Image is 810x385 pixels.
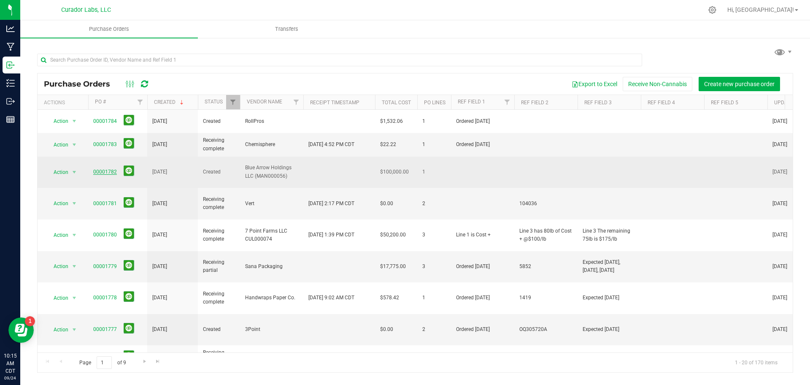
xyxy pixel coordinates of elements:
span: Line 1 is Cost + [456,231,509,239]
a: Created [154,99,185,105]
span: select [69,260,80,272]
span: [DATE] [772,263,787,271]
span: 1 - 20 of 170 items [728,356,784,369]
span: select [69,115,80,127]
iframe: Resource center unread badge [25,316,35,326]
span: $22.22 [380,141,396,149]
inline-svg: Inbound [6,61,15,69]
span: [DATE] [772,294,787,302]
inline-svg: Inventory [6,79,15,87]
button: Create new purchase order [699,77,780,91]
a: 00001783 [93,141,117,147]
span: [DATE] [152,325,167,333]
span: [DATE] [772,117,787,125]
a: PO Lines [424,100,445,106]
span: Ordered [DATE] [456,263,509,271]
span: [DATE] [152,294,167,302]
span: Action [46,166,69,178]
span: 5852 [519,263,572,271]
span: Transfers [264,25,310,33]
span: [DATE] [152,231,167,239]
span: [DATE] [152,117,167,125]
span: Handwraps Paper Co. [245,294,298,302]
span: Expected [DATE] [583,294,636,302]
span: RollPros [245,117,298,125]
span: select [69,292,80,304]
span: OQ305720A [519,325,572,333]
div: Manage settings [707,6,718,14]
inline-svg: Reports [6,115,15,124]
span: Action [46,324,69,336]
span: Receiving complete [203,195,235,211]
a: Ref Field 3 [584,100,612,106]
span: Receiving complete [203,227,235,243]
span: 1419 [519,294,572,302]
span: Receiving complete [203,136,235,152]
span: $17,775.00 [380,263,406,271]
span: select [69,198,80,209]
span: 3 [422,263,446,271]
inline-svg: Analytics [6,24,15,33]
span: Purchase Orders [78,25,140,33]
a: Updated [774,100,796,106]
span: [DATE] [152,168,167,176]
div: Actions [44,100,85,106]
a: Filter [500,95,514,109]
span: Created [203,168,235,176]
a: 00001781 [93,201,117,206]
span: Created [203,325,235,333]
a: Go to the last page [152,356,164,368]
span: select [69,324,80,336]
span: Line 3 The remaining 75lb is $175/lb [583,227,636,243]
a: Purchase Orders [20,20,198,38]
span: Receiving complete [203,290,235,306]
a: Go to the next page [138,356,151,368]
span: Ordered [DATE] [456,325,509,333]
span: 1 [422,168,446,176]
span: Line 3 has 80lb of Cost + @$100/lb [519,227,572,243]
span: [DATE] [772,231,787,239]
span: Action [46,115,69,127]
span: 3Point [245,325,298,333]
a: 00001784 [93,118,117,124]
a: 00001779 [93,263,117,269]
span: [DATE] 2:17 PM CDT [308,200,354,208]
a: Filter [226,95,240,109]
span: Created [203,117,235,125]
a: Status [205,99,223,105]
span: Chemisphere [245,141,298,149]
p: 10:15 AM CDT [4,352,16,375]
span: Action [46,198,69,209]
a: 00001780 [93,232,117,238]
a: Transfers [198,20,375,38]
input: 1 [97,356,112,369]
span: Hi, [GEOGRAPHIC_DATA]! [727,6,794,13]
a: Ref Field 4 [648,100,675,106]
span: $0.00 [380,200,393,208]
span: 2 [422,200,446,208]
a: Ref Field 5 [711,100,738,106]
span: 1 [422,117,446,125]
span: [DATE] [152,263,167,271]
span: Ordered [DATE] [456,294,509,302]
span: select [69,351,80,363]
a: 00001777 [93,326,117,332]
a: Filter [133,95,147,109]
span: [DATE] [772,325,787,333]
a: Total Cost [382,100,411,106]
span: $1,532.06 [380,117,403,125]
span: $578.42 [380,294,399,302]
inline-svg: Manufacturing [6,43,15,51]
span: Vert [245,200,298,208]
span: [DATE] [772,141,787,149]
span: [DATE] [772,200,787,208]
span: Create new purchase order [704,81,775,87]
span: select [69,166,80,178]
a: 00001778 [93,295,117,301]
span: [DATE] [152,141,167,149]
span: select [69,229,80,241]
a: Receipt Timestamp [310,100,359,106]
span: Sana Packaging [245,263,298,271]
span: 104036 [519,200,572,208]
span: 3 [422,231,446,239]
